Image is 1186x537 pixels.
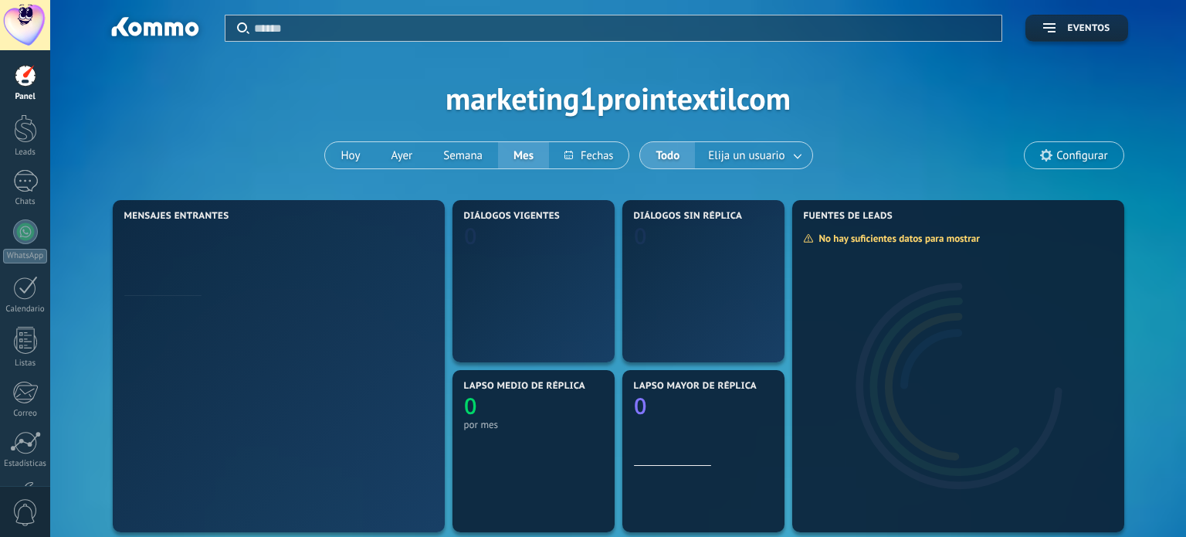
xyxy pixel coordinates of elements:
span: Diálogos sin réplica [634,211,743,222]
button: Ayer [375,142,428,168]
span: Lapso mayor de réplica [634,381,757,392]
span: Elija un usuario [705,145,788,166]
div: No hay suficientes datos para mostrar [803,232,991,245]
div: Correo [3,409,48,419]
text: 0 [464,391,477,421]
button: Eventos [1025,15,1127,42]
div: Estadísticas [3,459,48,469]
div: Panel [3,92,48,102]
span: Eventos [1067,23,1110,34]
text: 0 [634,221,647,251]
div: por mes [464,419,603,430]
text: 0 [634,391,647,421]
div: Leads [3,148,48,158]
span: Fuentes de leads [804,211,893,222]
button: Semana [428,142,498,168]
span: Lapso medio de réplica [464,381,586,392]
div: Listas [3,359,48,369]
span: Diálogos vigentes [464,211,561,222]
text: 0 [464,221,477,251]
span: Mensajes entrantes [124,211,229,222]
button: Todo [640,142,695,168]
div: Chats [3,197,48,207]
span: Configurar [1056,149,1107,162]
div: Calendario [3,304,48,314]
button: Elija un usuario [695,142,812,168]
button: Hoy [325,142,375,168]
button: Mes [498,142,549,168]
div: WhatsApp [3,249,47,263]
